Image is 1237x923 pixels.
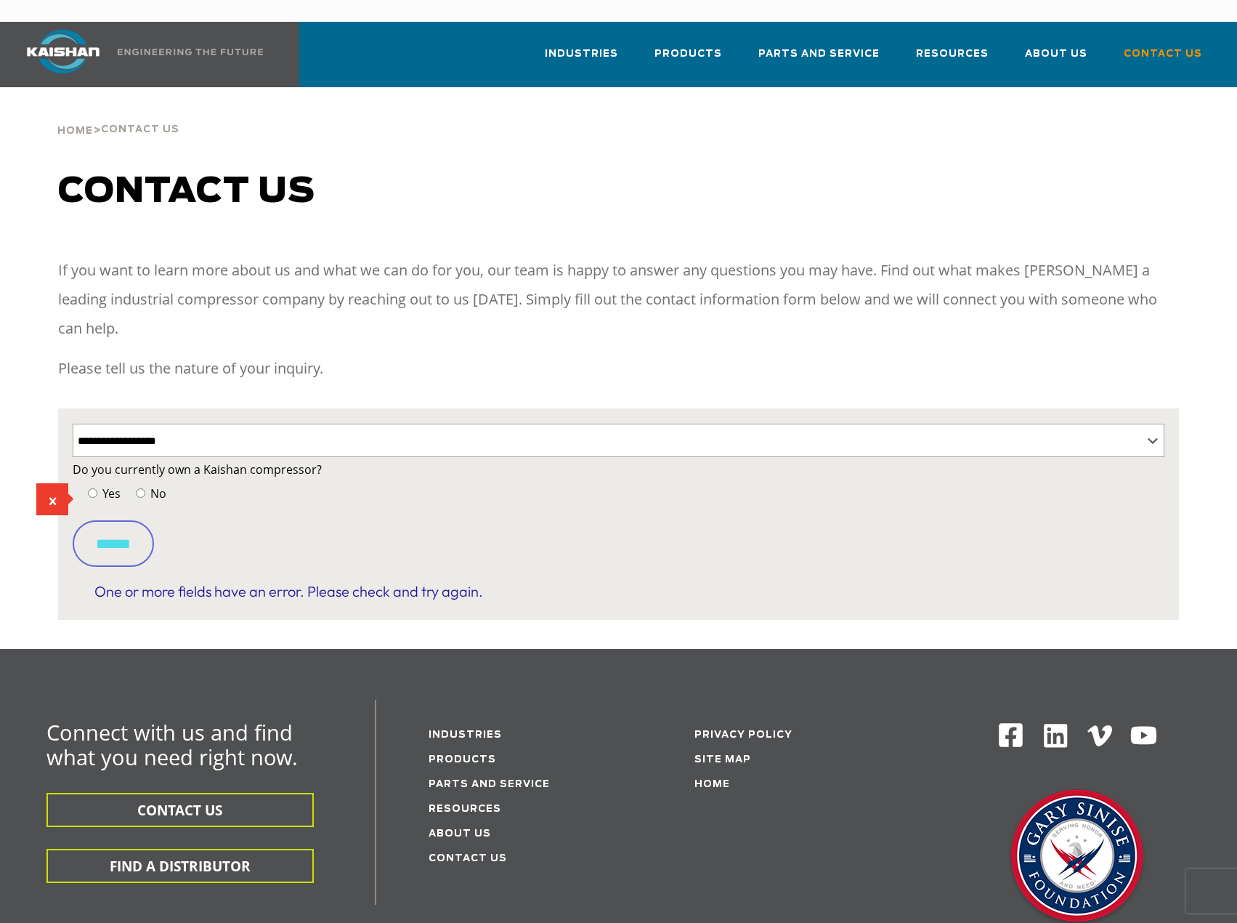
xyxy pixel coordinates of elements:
[1087,725,1112,746] img: Vimeo
[1124,46,1202,63] span: Contact Us
[545,46,618,63] span: Industries
[9,22,266,87] a: Kaishan USA
[73,459,1164,480] label: Do you currently own a Kaishan compressor?
[997,722,1024,749] img: Facebook
[429,854,507,863] a: Contact Us
[118,49,263,55] img: Engineering the future
[694,730,792,740] a: Privacy Policy
[58,354,1179,383] p: Please tell us the nature of your inquiry.
[1025,46,1087,63] span: About Us
[545,35,618,84] a: Industries
[429,755,496,765] a: Products
[9,30,118,73] img: kaishan logo
[36,483,68,515] span: The field is required.
[101,125,179,134] span: Contact Us
[1042,722,1070,750] img: Linkedin
[46,793,314,827] button: CONTACT US
[46,849,314,883] button: FIND A DISTRIBUTOR
[73,459,1164,605] form: Contact form
[429,780,550,789] a: Parts and service
[58,256,1179,343] p: If you want to learn more about us and what we can do for you, our team is happy to answer any qu...
[58,174,315,209] span: Contact us
[429,805,501,814] a: Resources
[1124,35,1202,84] a: Contact Us
[916,46,989,63] span: Resources
[80,578,1157,605] div: One or more fields have an error. Please check and try again.
[136,488,145,498] input: No
[429,829,491,839] a: About Us
[57,126,93,136] span: Home
[1129,722,1158,750] img: Youtube
[57,124,93,137] a: Home
[758,35,880,84] a: Parts and Service
[46,718,298,771] span: Connect with us and find what you need right now.
[694,755,751,765] a: Site Map
[758,46,880,63] span: Parts and Service
[654,46,722,63] span: Products
[88,488,97,498] input: Yes
[57,87,179,142] div: >
[694,780,730,789] a: Home
[1025,35,1087,84] a: About Us
[916,35,989,84] a: Resources
[100,485,121,501] span: Yes
[429,730,502,740] a: Industries
[147,485,166,501] span: No
[654,35,722,84] a: Products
